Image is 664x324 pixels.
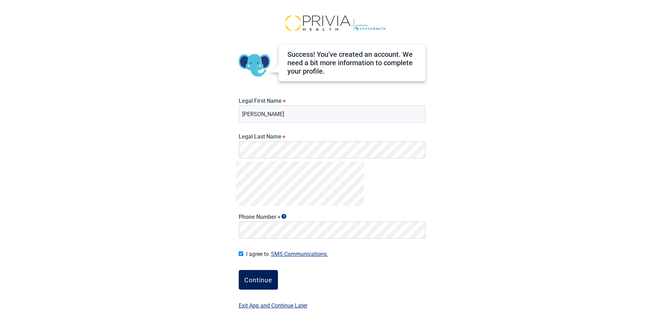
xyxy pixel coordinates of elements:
[276,14,388,32] img: Koda Health
[287,50,417,75] div: Success! You’ve created an account. We need a bit more information to complete your profile.
[269,249,330,259] button: I agree to
[239,50,270,81] img: Koda Elephant
[246,249,426,259] label: I agree to
[239,301,307,324] button: Exit App and Continue Later
[239,133,426,140] label: Legal Last Name
[239,214,426,220] label: Phone Number
[244,276,272,283] div: Continue
[239,270,278,290] button: Continue
[239,97,426,104] label: Legal First Name
[239,301,307,310] label: Exit App and Continue Later
[281,214,286,219] span: Show tooltip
